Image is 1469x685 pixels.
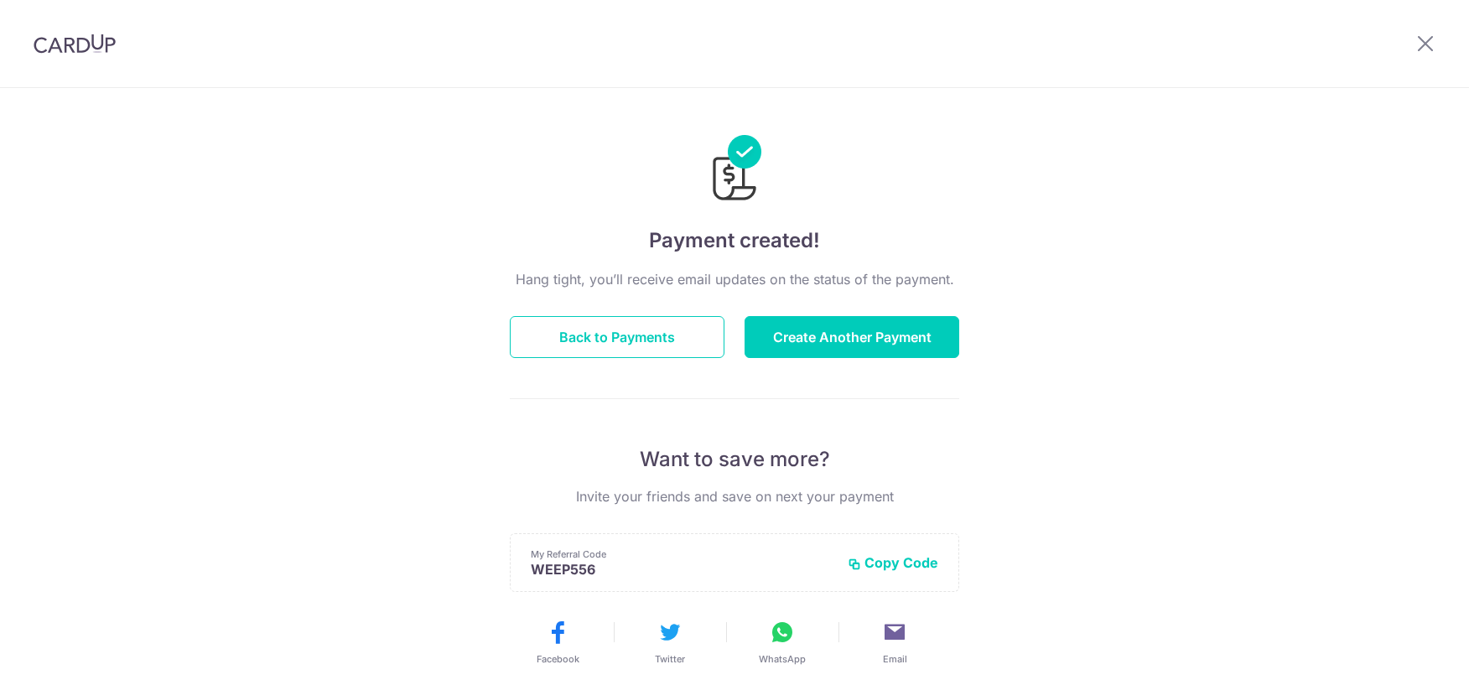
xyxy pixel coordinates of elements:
[34,34,116,54] img: CardUp
[510,226,959,256] h4: Payment created!
[510,269,959,289] p: Hang tight, you’ll receive email updates on the status of the payment.
[883,652,907,666] span: Email
[759,652,806,666] span: WhatsApp
[733,619,832,666] button: WhatsApp
[531,561,834,578] p: WEEP556
[510,486,959,506] p: Invite your friends and save on next your payment
[620,619,719,666] button: Twitter
[845,619,944,666] button: Email
[655,652,685,666] span: Twitter
[508,619,607,666] button: Facebook
[510,446,959,473] p: Want to save more?
[708,135,761,205] img: Payments
[537,652,579,666] span: Facebook
[510,316,724,358] button: Back to Payments
[745,316,959,358] button: Create Another Payment
[848,554,938,571] button: Copy Code
[531,547,834,561] p: My Referral Code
